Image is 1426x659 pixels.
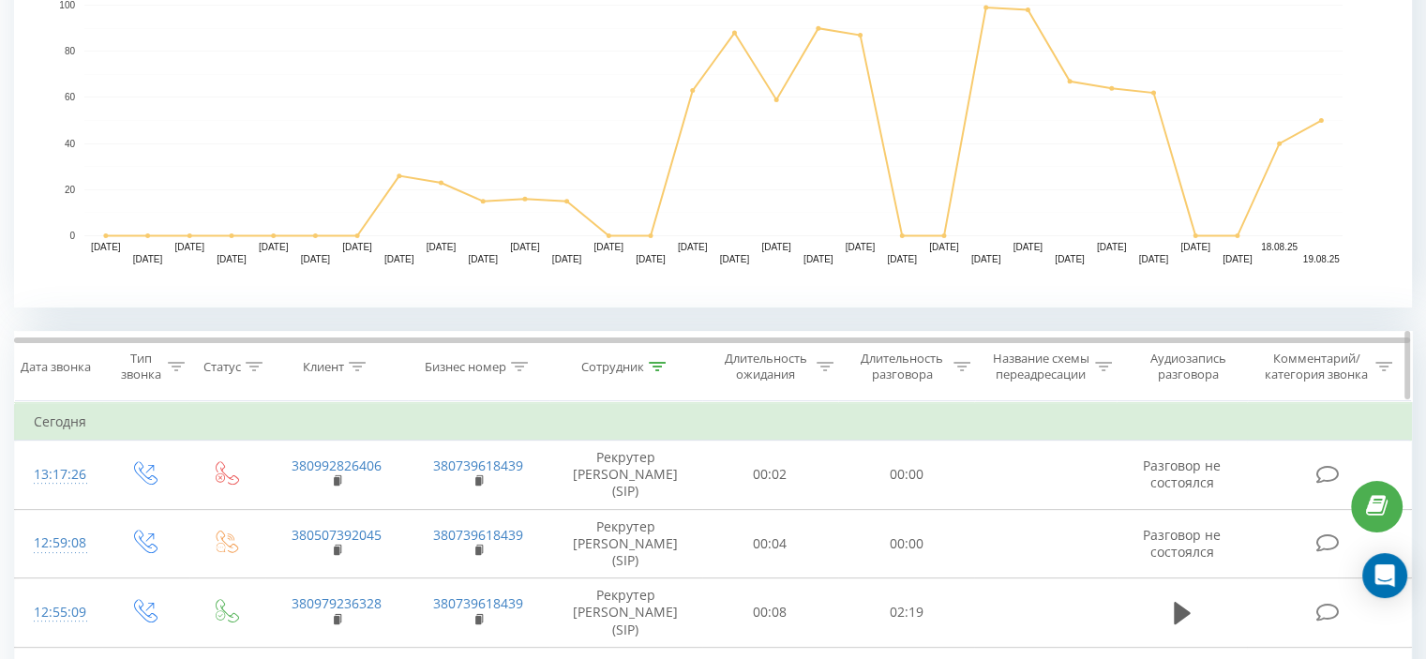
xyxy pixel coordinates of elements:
text: [DATE] [301,254,331,264]
div: Название схемы переадресации [992,351,1090,382]
text: [DATE] [1013,242,1043,252]
span: Разговор не состоялся [1143,526,1221,561]
a: 380739618439 [433,594,523,612]
div: Длительность разговора [855,351,949,382]
div: Сотрудник [581,359,644,375]
text: [DATE] [552,254,582,264]
td: Рекрутер [PERSON_NAME] (SIP) [549,441,702,510]
text: [DATE] [1097,242,1127,252]
div: Аудиозапись разговора [1133,351,1243,382]
text: [DATE] [1180,242,1210,252]
text: [DATE] [803,254,833,264]
a: 380507392045 [292,526,382,544]
text: 20 [65,185,76,195]
text: [DATE] [929,242,959,252]
text: [DATE] [594,242,624,252]
text: [DATE] [175,242,205,252]
text: [DATE] [510,242,540,252]
td: 00:08 [702,578,838,648]
div: Длительность ожидания [719,351,813,382]
text: 80 [65,46,76,56]
text: 19.08.25 [1303,254,1340,264]
text: [DATE] [636,254,666,264]
td: 02:19 [838,578,974,648]
a: 380739618439 [433,457,523,474]
div: Статус [203,359,241,375]
text: [DATE] [91,242,121,252]
text: [DATE] [1139,254,1169,264]
text: 40 [65,139,76,149]
div: Open Intercom Messenger [1362,553,1407,598]
div: Дата звонка [21,359,91,375]
text: [DATE] [887,254,917,264]
div: Комментарий/категория звонка [1261,351,1371,382]
a: 380739618439 [433,526,523,544]
text: [DATE] [1223,254,1253,264]
div: 13:17:26 [34,457,83,493]
div: Тип звонка [118,351,162,382]
text: [DATE] [384,254,414,264]
td: 00:04 [702,509,838,578]
td: 00:00 [838,509,974,578]
text: [DATE] [761,242,791,252]
text: [DATE] [133,254,163,264]
a: 380992826406 [292,457,382,474]
text: [DATE] [971,254,1001,264]
td: 00:02 [702,441,838,510]
td: Рекрутер [PERSON_NAME] (SIP) [549,578,702,648]
text: [DATE] [1055,254,1085,264]
td: Рекрутер [PERSON_NAME] (SIP) [549,509,702,578]
text: 18.08.25 [1261,242,1298,252]
text: [DATE] [468,254,498,264]
td: 00:00 [838,441,974,510]
div: Бизнес номер [425,359,506,375]
a: 380979236328 [292,594,382,612]
text: [DATE] [259,242,289,252]
div: Клиент [303,359,344,375]
td: Сегодня [15,403,1412,441]
text: [DATE] [427,242,457,252]
text: [DATE] [217,254,247,264]
span: Разговор не состоялся [1143,457,1221,491]
div: 12:59:08 [34,525,83,562]
text: 0 [69,231,75,241]
text: [DATE] [678,242,708,252]
text: [DATE] [720,254,750,264]
text: [DATE] [846,242,876,252]
text: 60 [65,93,76,103]
div: 12:55:09 [34,594,83,631]
text: [DATE] [342,242,372,252]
